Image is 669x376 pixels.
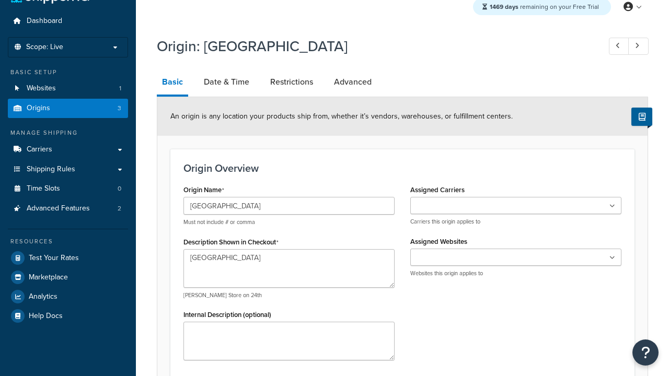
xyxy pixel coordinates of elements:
span: 1 [119,84,121,93]
span: Shipping Rules [27,165,75,174]
a: Origins3 [8,99,128,118]
a: Date & Time [199,69,255,95]
span: Test Your Rates [29,254,79,263]
a: Help Docs [8,307,128,325]
div: Manage Shipping [8,128,128,137]
a: Advanced [329,69,377,95]
label: Description Shown in Checkout [183,238,279,246]
a: Test Your Rates [8,249,128,267]
a: Analytics [8,287,128,306]
span: Dashboard [27,17,62,26]
li: Advanced Features [8,199,128,218]
p: Carriers this origin applies to [410,218,621,226]
div: Basic Setup [8,68,128,77]
strong: 1469 days [490,2,518,11]
a: Previous Record [609,38,629,55]
span: Origins [27,104,50,113]
button: Open Resource Center [632,339,659,366]
h3: Origin Overview [183,162,621,174]
li: Origins [8,99,128,118]
li: Websites [8,79,128,98]
span: remaining on your Free Trial [490,2,599,11]
a: Basic [157,69,188,97]
span: Advanced Features [27,204,90,213]
span: Analytics [29,292,57,301]
span: Carriers [27,145,52,154]
a: Websites1 [8,79,128,98]
a: Marketplace [8,268,128,287]
span: Scope: Live [26,43,63,52]
a: Restrictions [265,69,318,95]
p: [PERSON_NAME] Store on 24th [183,291,395,299]
label: Assigned Carriers [410,186,465,194]
textarea: [GEOGRAPHIC_DATA] [183,249,395,288]
div: Resources [8,237,128,246]
span: Marketplace [29,273,68,282]
label: Origin Name [183,186,224,194]
span: Websites [27,84,56,93]
p: Must not include # or comma [183,218,395,226]
label: Internal Description (optional) [183,311,271,319]
label: Assigned Websites [410,238,467,245]
button: Show Help Docs [631,108,652,126]
h1: Origin: [GEOGRAPHIC_DATA] [157,36,590,56]
span: Help Docs [29,312,63,321]
a: Time Slots0 [8,179,128,198]
span: 0 [118,184,121,193]
li: Time Slots [8,179,128,198]
a: Carriers [8,140,128,159]
p: Websites this origin applies to [410,269,621,277]
a: Shipping Rules [8,160,128,179]
a: Dashboard [8,11,128,31]
span: 2 [118,204,121,213]
a: Next Record [628,38,649,55]
span: Time Slots [27,184,60,193]
a: Advanced Features2 [8,199,128,218]
span: 3 [118,104,121,113]
span: An origin is any location your products ship from, whether it’s vendors, warehouses, or fulfillme... [170,111,513,122]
